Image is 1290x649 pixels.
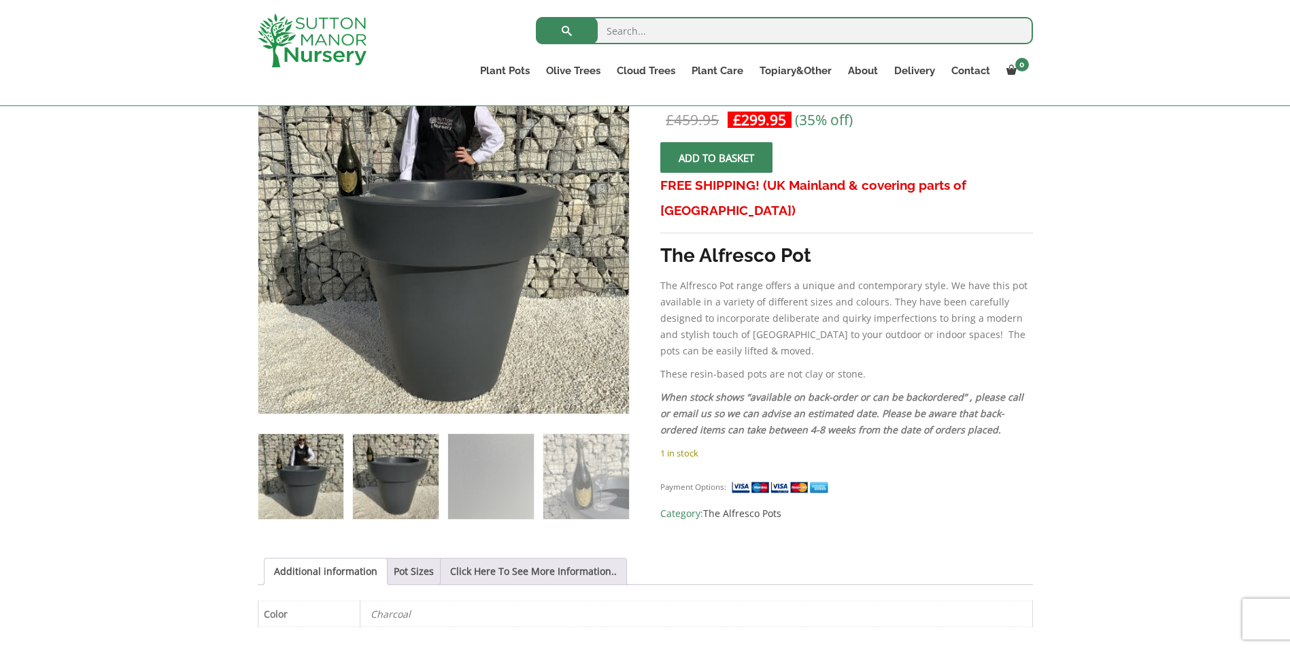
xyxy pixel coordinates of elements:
button: Add to basket [660,142,773,173]
bdi: 299.95 [733,110,786,129]
a: Delivery [886,61,943,80]
a: Topiary&Other [751,61,840,80]
img: The Alfresco Pot 100 Colour Charcoal - Image 2 [353,434,438,519]
em: When stock shows “available on back-order or can be backordered” , please call or email us so we ... [660,390,1023,436]
img: The Alfresco Pot 100 Colour Charcoal [258,434,343,519]
a: 0 [998,61,1033,80]
th: Color [258,601,360,627]
table: Product Details [258,601,1033,627]
img: logo [258,14,367,67]
img: The Alfresco Pot 100 Colour Charcoal - Image 4 [543,434,628,519]
a: The Alfresco Pots [703,507,781,520]
a: About [840,61,886,80]
a: Contact [943,61,998,80]
img: The Alfresco Pot 100 Colour Charcoal - Image 3 [448,434,533,519]
p: The Alfresco Pot range offers a unique and contemporary style. We have this pot available in a va... [660,278,1032,359]
bdi: 459.95 [666,110,719,129]
a: Plant Care [683,61,751,80]
span: 0 [1015,58,1029,71]
a: Cloud Trees [609,61,683,80]
a: Pot Sizes [394,559,434,584]
a: Additional information [274,559,377,584]
a: Olive Trees [538,61,609,80]
p: Charcoal [371,601,1022,627]
span: Category: [660,505,1032,522]
small: Payment Options: [660,482,726,492]
span: (35% off) [795,110,853,129]
p: 1 in stock [660,445,1032,461]
img: payment supported [731,480,833,495]
strong: The Alfresco Pot [660,244,811,267]
input: Search... [536,17,1033,44]
a: Plant Pots [472,61,538,80]
span: £ [733,110,741,129]
a: Click Here To See More Information.. [450,559,617,584]
h3: FREE SHIPPING! (UK Mainland & covering parts of [GEOGRAPHIC_DATA]) [660,173,1032,223]
span: £ [666,110,674,129]
p: These resin-based pots are not clay or stone. [660,366,1032,382]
